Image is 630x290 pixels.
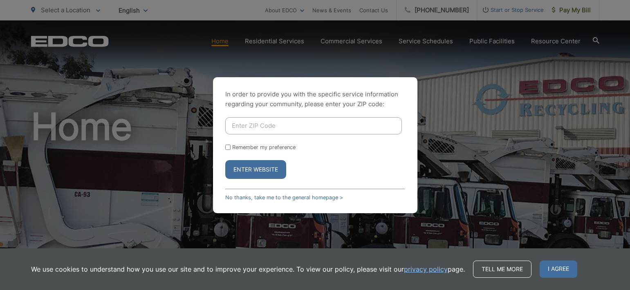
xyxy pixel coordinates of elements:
label: Remember my preference [232,144,296,150]
p: We use cookies to understand how you use our site and to improve your experience. To view our pol... [31,264,465,274]
span: I agree [540,261,577,278]
a: Tell me more [473,261,531,278]
p: In order to provide you with the specific service information regarding your community, please en... [225,89,405,109]
a: privacy policy [404,264,448,274]
input: Enter ZIP Code [225,117,402,134]
button: Enter Website [225,160,286,179]
a: No thanks, take me to the general homepage > [225,194,343,201]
